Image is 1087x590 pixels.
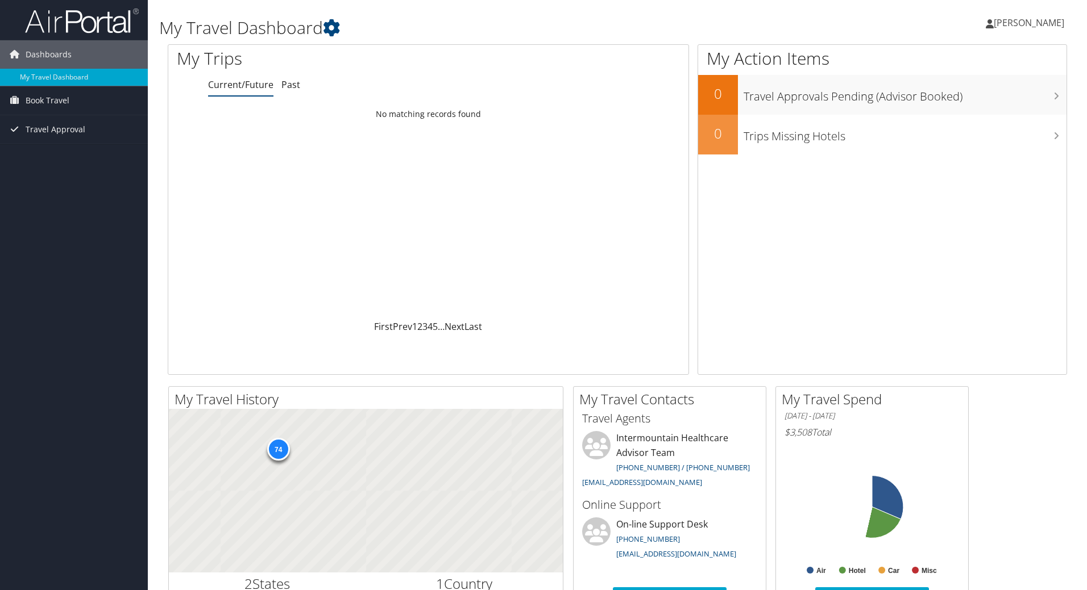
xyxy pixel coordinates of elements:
[785,426,960,438] h6: Total
[576,517,763,564] li: On-line Support Desk
[168,104,688,124] td: No matching records found
[177,47,463,70] h1: My Trips
[785,411,960,421] h6: [DATE] - [DATE]
[428,320,433,333] a: 4
[412,320,417,333] a: 1
[816,567,826,575] text: Air
[159,16,770,40] h1: My Travel Dashboard
[582,411,757,426] h3: Travel Agents
[25,7,139,34] img: airportal-logo.png
[438,320,445,333] span: …
[616,549,736,559] a: [EMAIL_ADDRESS][DOMAIN_NAME]
[922,567,937,575] text: Misc
[464,320,482,333] a: Last
[888,567,899,575] text: Car
[616,462,750,472] a: [PHONE_NUMBER] / [PHONE_NUMBER]
[26,115,85,144] span: Travel Approval
[744,83,1067,104] h3: Travel Approvals Pending (Advisor Booked)
[579,390,766,409] h2: My Travel Contacts
[393,320,412,333] a: Prev
[785,426,812,438] span: $3,508
[433,320,438,333] a: 5
[26,86,69,115] span: Book Travel
[698,47,1067,70] h1: My Action Items
[698,75,1067,115] a: 0Travel Approvals Pending (Advisor Booked)
[175,390,563,409] h2: My Travel History
[208,78,273,91] a: Current/Future
[26,40,72,69] span: Dashboards
[422,320,428,333] a: 3
[374,320,393,333] a: First
[576,431,763,492] li: Intermountain Healthcare Advisor Team
[698,124,738,143] h2: 0
[744,123,1067,144] h3: Trips Missing Hotels
[698,84,738,103] h2: 0
[849,567,866,575] text: Hotel
[267,437,289,460] div: 74
[994,16,1064,29] span: [PERSON_NAME]
[986,6,1076,40] a: [PERSON_NAME]
[445,320,464,333] a: Next
[782,390,968,409] h2: My Travel Spend
[417,320,422,333] a: 2
[582,497,757,513] h3: Online Support
[698,115,1067,154] a: 0Trips Missing Hotels
[616,534,680,544] a: [PHONE_NUMBER]
[582,477,702,487] a: [EMAIL_ADDRESS][DOMAIN_NAME]
[281,78,300,91] a: Past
